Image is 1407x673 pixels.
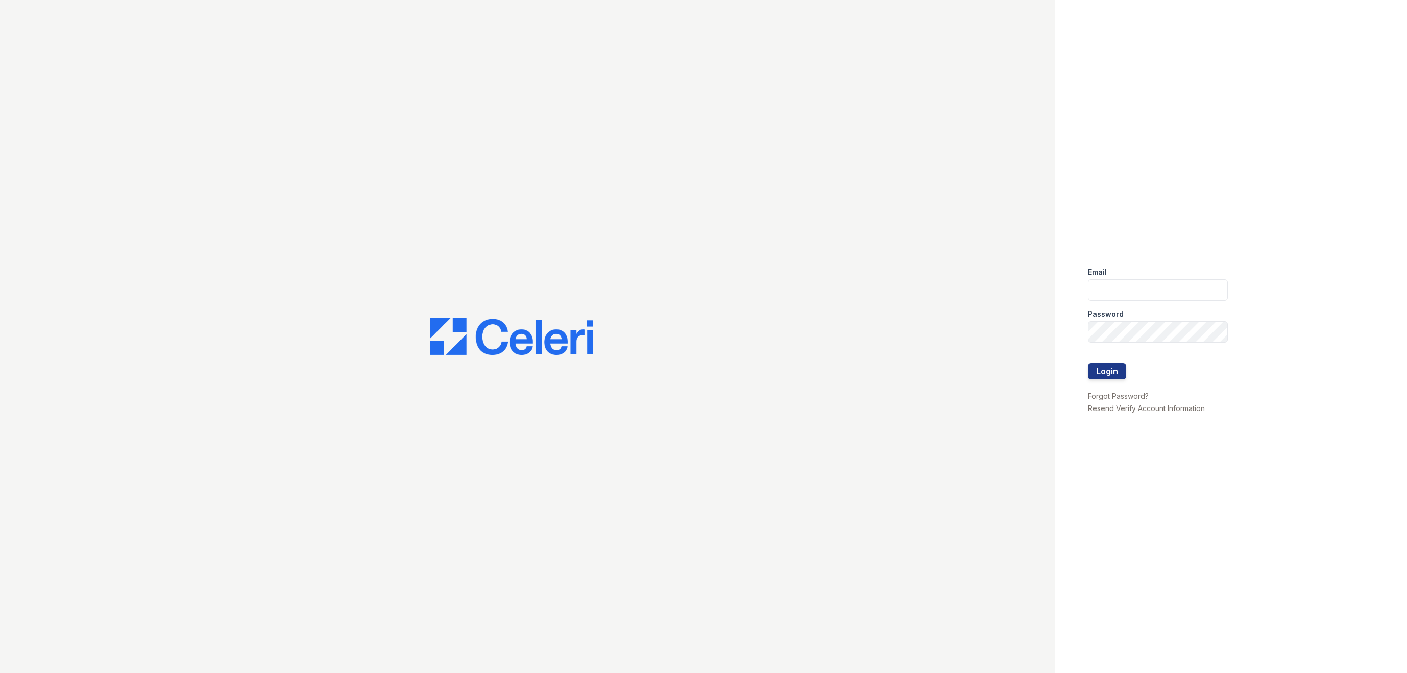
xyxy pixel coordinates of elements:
button: Login [1088,363,1126,379]
a: Forgot Password? [1088,392,1149,400]
label: Email [1088,267,1107,277]
label: Password [1088,309,1124,319]
img: CE_Logo_Blue-a8612792a0a2168367f1c8372b55b34899dd931a85d93a1a3d3e32e68fde9ad4.png [430,318,593,355]
a: Resend Verify Account Information [1088,404,1205,413]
